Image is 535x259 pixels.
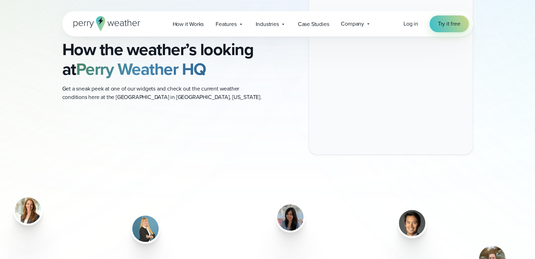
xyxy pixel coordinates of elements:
[341,20,364,28] span: Company
[76,57,206,81] strong: Perry Weather HQ
[62,85,262,101] p: Get a sneak peek at one of our widgets and check out the current weather conditions here at the [...
[298,20,329,28] span: Case Studies
[438,20,460,28] span: Try it free
[277,204,304,231] img: Saba Arif
[167,17,210,31] a: How it Works
[173,20,204,28] span: How it Works
[216,20,236,28] span: Features
[403,20,418,28] a: Log in
[15,197,41,224] img: Hannah Swaine Headshot
[292,17,335,31] a: Case Studies
[256,20,279,28] span: Industries
[62,40,262,79] h2: How the weather’s looking at
[132,215,159,242] img: Lisa Moore
[429,15,469,32] a: Try it free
